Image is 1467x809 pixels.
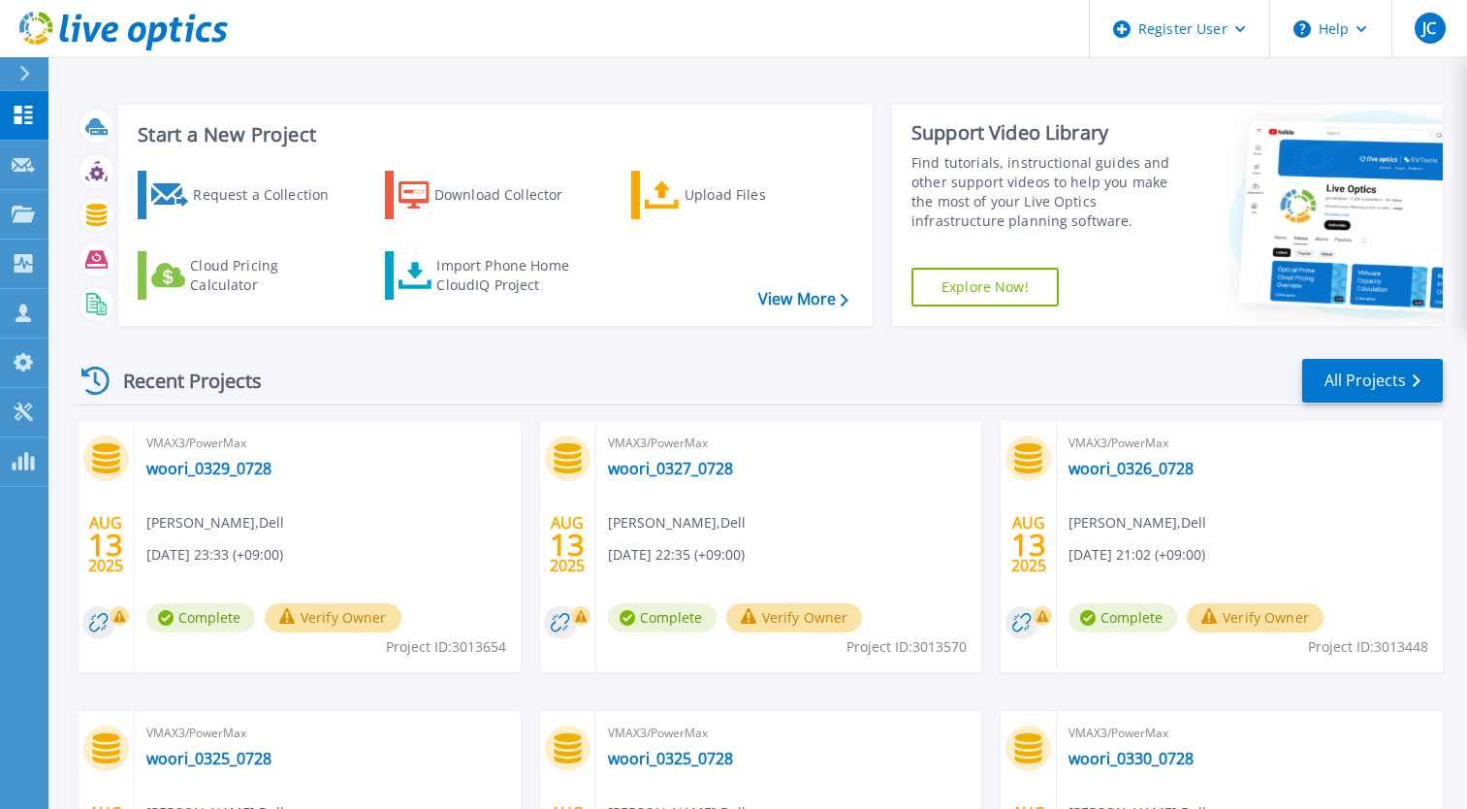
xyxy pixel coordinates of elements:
div: Cloud Pricing Calculator [190,256,345,295]
a: All Projects [1302,359,1443,403]
a: woori_0329_0728 [146,459,271,478]
a: woori_0326_0728 [1068,459,1194,478]
button: Verify Owner [1187,603,1323,632]
span: 13 [550,536,585,553]
div: Import Phone Home CloudIQ Project [436,256,588,295]
div: AUG 2025 [549,509,586,580]
span: Complete [146,603,255,632]
span: Complete [1068,603,1177,632]
button: Verify Owner [265,603,401,632]
div: Download Collector [434,176,590,214]
span: [PERSON_NAME] , Dell [608,512,746,534]
span: VMAX3/PowerMax [146,723,509,744]
span: [PERSON_NAME] , Dell [146,512,284,534]
a: woori_0327_0728 [608,459,733,478]
div: Upload Files [685,176,840,214]
div: Request a Collection [193,176,348,214]
a: woori_0325_0728 [146,749,271,768]
span: VMAX3/PowerMax [1068,723,1431,744]
a: woori_0330_0728 [1068,749,1194,768]
a: Cloud Pricing Calculator [138,251,354,300]
span: JC [1422,20,1436,36]
a: Explore Now! [911,268,1059,307]
span: Project ID: 3013654 [386,636,506,658]
a: Request a Collection [138,171,354,219]
span: 13 [1011,536,1046,553]
span: [DATE] 22:35 (+09:00) [608,544,745,566]
span: Project ID: 3013570 [846,636,967,658]
span: VMAX3/PowerMax [1068,433,1431,454]
span: VMAX3/PowerMax [608,723,971,744]
div: Recent Projects [75,357,288,404]
span: VMAX3/PowerMax [608,433,971,454]
a: Upload Files [631,171,847,219]
div: Support Video Library [911,120,1188,146]
span: [DATE] 21:02 (+09:00) [1068,544,1205,566]
button: Verify Owner [726,603,863,632]
span: Complete [608,603,717,632]
span: 13 [88,536,123,553]
h3: Start a New Project [138,124,847,146]
a: Download Collector [385,171,601,219]
a: woori_0325_0728 [608,749,733,768]
span: VMAX3/PowerMax [146,433,509,454]
div: AUG 2025 [87,509,124,580]
span: [PERSON_NAME] , Dell [1068,512,1206,534]
a: View More [758,290,848,308]
span: [DATE] 23:33 (+09:00) [146,544,283,566]
span: Project ID: 3013448 [1308,636,1428,658]
div: AUG 2025 [1010,509,1047,580]
div: Find tutorials, instructional guides and other support videos to help you make the most of your L... [911,153,1188,231]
